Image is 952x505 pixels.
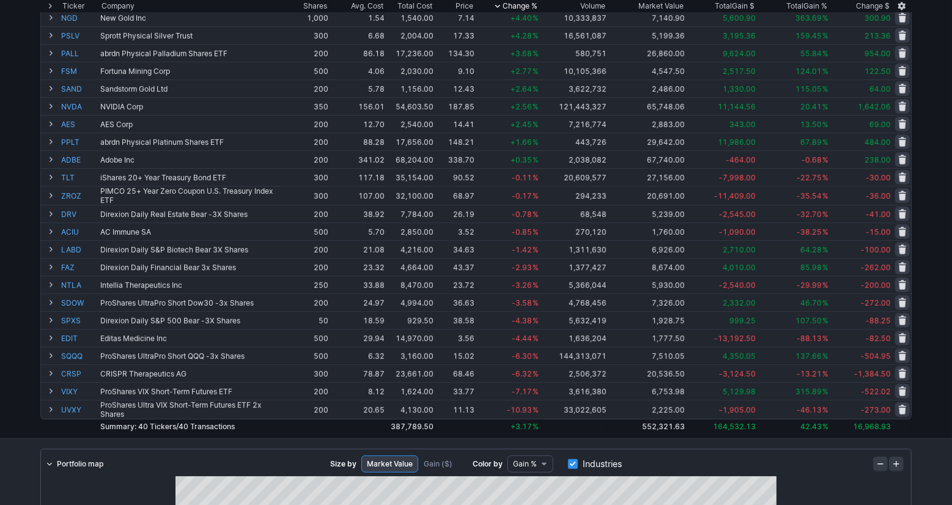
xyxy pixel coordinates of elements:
span: 2,710.00 [723,245,756,254]
span: -2.93 [512,263,532,272]
span: % [533,120,539,129]
td: 24.97 [330,293,386,311]
span: % [822,334,828,343]
span: 3,195.36 [723,31,756,40]
span: % [533,210,539,219]
div: Adobe Inc [100,155,284,164]
td: 3.52 [435,223,476,240]
a: TLT [61,169,98,186]
td: 7,510.05 [608,347,686,364]
span: 137.66 [795,352,822,361]
a: DRV [61,205,98,223]
td: 29,642.00 [608,133,686,150]
td: 500 [286,62,330,79]
span: -0.17 [512,191,532,201]
span: -3.58 [512,298,532,308]
a: LABD [61,241,98,258]
span: 11,986.00 [718,138,756,147]
span: 5,600.90 [723,13,756,23]
a: Market Value [361,455,418,473]
span: Gain % [513,458,537,470]
td: 4,768,456 [540,293,608,311]
td: 200 [286,44,330,62]
td: 1,928.75 [608,311,686,329]
td: 4,664.00 [386,258,435,276]
span: 2,517.50 [723,67,756,76]
a: Portfolio map [41,455,108,473]
td: 929.50 [386,311,435,329]
span: % [822,84,828,94]
a: SQQQ [61,347,98,364]
span: % [822,13,828,23]
span: % [533,263,539,272]
a: EDIT [61,330,98,347]
td: 2,540.00 [386,115,435,133]
span: -100.00 [861,245,891,254]
td: 2,038,082 [540,150,608,168]
td: 580,751 [540,44,608,62]
span: 13.50 [800,120,822,129]
td: 5,366,044 [540,276,608,293]
td: 20,536.50 [608,364,686,382]
span: -272.00 [861,298,891,308]
div: Fortuna Mining Corp [100,67,284,76]
td: 5,199.36 [608,26,686,44]
td: 17,236.00 [386,44,435,62]
span: % [533,84,539,94]
span: % [533,173,539,182]
td: 4,994.00 [386,293,435,311]
td: 7,140.90 [608,9,686,26]
td: 5.78 [330,79,386,97]
span: 238.00 [865,155,891,164]
span: 122.50 [865,67,891,76]
span: Market Value [367,458,413,470]
span: -82.50 [866,334,891,343]
span: -88.13 [797,334,822,343]
div: Sandstorm Gold Ltd [100,84,284,94]
td: 200 [286,293,330,311]
td: 148.21 [435,133,476,150]
td: 36.63 [435,293,476,311]
td: 500 [286,347,330,364]
a: PALL [61,45,98,62]
span: +2.45 [511,120,532,129]
td: 2,486.00 [608,79,686,97]
span: -29.99 [797,281,822,290]
div: Intellia Therapeutics Inc [100,281,284,290]
span: % [822,245,828,254]
td: 2,850.00 [386,223,435,240]
span: % [822,316,828,325]
div: iShares 20+ Year Treasury Bond ETF [100,173,284,182]
td: 10,105,366 [540,62,608,79]
td: 187.85 [435,97,476,115]
td: 18.59 [330,311,386,329]
td: 23.32 [330,258,386,276]
td: 134.30 [435,44,476,62]
td: 10,333,837 [540,9,608,26]
span: % [822,227,828,237]
span: % [822,263,828,272]
td: 33.88 [330,276,386,293]
span: 159.45 [795,31,822,40]
span: 300.90 [865,13,891,23]
span: % [533,298,539,308]
a: ADBE [61,151,98,168]
span: +2.77 [511,67,532,76]
td: 21.08 [330,240,386,258]
td: 5,930.00 [608,276,686,293]
span: % [533,31,539,40]
span: -36.00 [866,191,891,201]
td: 2,883.00 [608,115,686,133]
span: -11,409.00 [714,191,756,201]
span: -32.70 [797,210,822,219]
td: 200 [286,115,330,133]
span: 20.41 [800,102,822,111]
span: % [822,298,828,308]
td: 3.56 [435,329,476,347]
td: 300 [286,168,330,186]
span: 64.28 [800,245,822,254]
a: ZROZ [61,186,98,205]
div: Direxion Daily S&P Biotech Bear 3X Shares [100,245,284,254]
span: +1.66 [511,138,532,147]
td: 7.14 [435,9,476,26]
